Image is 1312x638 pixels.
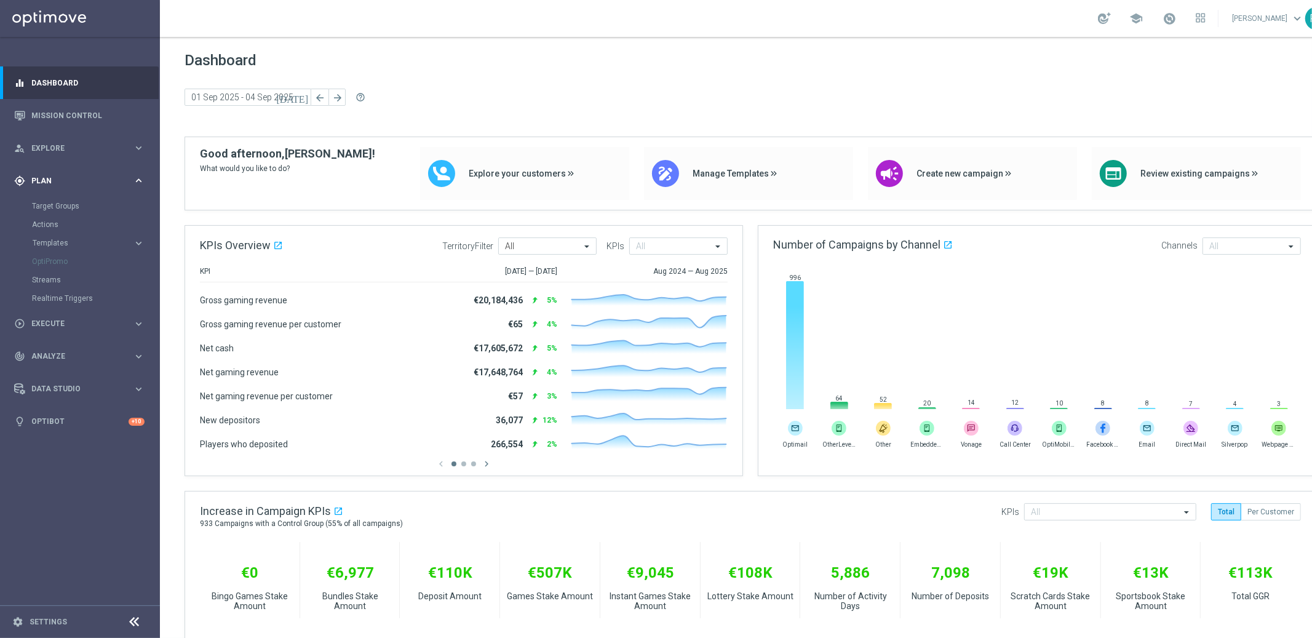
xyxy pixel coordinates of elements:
[14,78,25,89] i: equalizer
[31,99,145,132] a: Mission Control
[32,234,159,252] div: Templates
[14,416,25,427] i: lightbulb
[14,417,145,426] button: lightbulb Optibot +10
[31,405,129,438] a: Optibot
[33,239,133,247] div: Templates
[14,111,145,121] button: Mission Control
[14,351,145,361] button: track_changes Analyze keyboard_arrow_right
[133,237,145,249] i: keyboard_arrow_right
[14,143,25,154] i: person_search
[1290,12,1304,25] span: keyboard_arrow_down
[33,239,121,247] span: Templates
[14,176,145,186] button: gps_fixed Plan keyboard_arrow_right
[1129,12,1143,25] span: school
[14,99,145,132] div: Mission Control
[14,383,133,394] div: Data Studio
[31,385,133,393] span: Data Studio
[133,351,145,362] i: keyboard_arrow_right
[32,252,159,271] div: OptiPromo
[32,238,145,248] button: Templates keyboard_arrow_right
[32,197,159,215] div: Target Groups
[32,271,159,289] div: Streams
[32,275,128,285] a: Streams
[14,351,133,362] div: Analyze
[31,177,133,185] span: Plan
[129,418,145,426] div: +10
[14,175,133,186] div: Plan
[14,318,133,329] div: Execute
[12,616,23,628] i: settings
[32,215,159,234] div: Actions
[31,145,133,152] span: Explore
[31,353,133,360] span: Analyze
[32,293,128,303] a: Realtime Triggers
[14,318,25,329] i: play_circle_outline
[14,78,145,88] button: equalizer Dashboard
[14,319,145,329] button: play_circle_outline Execute keyboard_arrow_right
[133,383,145,395] i: keyboard_arrow_right
[133,142,145,154] i: keyboard_arrow_right
[32,220,128,229] a: Actions
[30,618,67,626] a: Settings
[14,143,133,154] div: Explore
[31,320,133,327] span: Execute
[14,175,25,186] i: gps_fixed
[133,318,145,330] i: keyboard_arrow_right
[1231,9,1305,28] a: [PERSON_NAME]keyboard_arrow_down
[32,289,159,308] div: Realtime Triggers
[14,351,25,362] i: track_changes
[32,201,128,211] a: Target Groups
[14,66,145,99] div: Dashboard
[14,405,145,438] div: Optibot
[14,143,145,153] button: person_search Explore keyboard_arrow_right
[14,384,145,394] button: Data Studio keyboard_arrow_right
[133,175,145,186] i: keyboard_arrow_right
[31,66,145,99] a: Dashboard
